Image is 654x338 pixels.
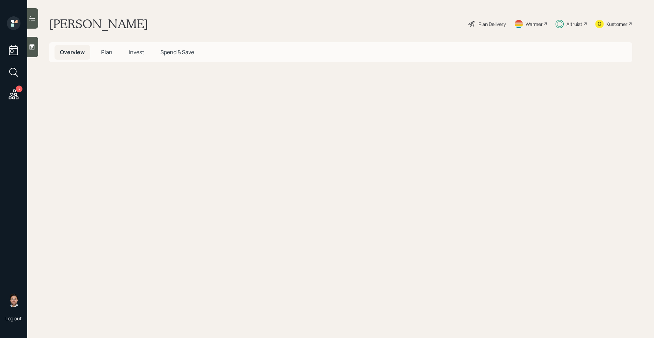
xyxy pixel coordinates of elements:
div: Plan Delivery [479,20,506,28]
div: Log out [5,315,22,322]
div: Altruist [566,20,582,28]
span: Overview [60,48,85,56]
h1: [PERSON_NAME] [49,16,148,31]
span: Spend & Save [160,48,194,56]
img: michael-russo-headshot.png [7,293,20,307]
div: Kustomer [606,20,627,28]
div: Warmer [526,20,543,28]
span: Invest [129,48,144,56]
div: 3 [16,86,22,92]
span: Plan [101,48,112,56]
